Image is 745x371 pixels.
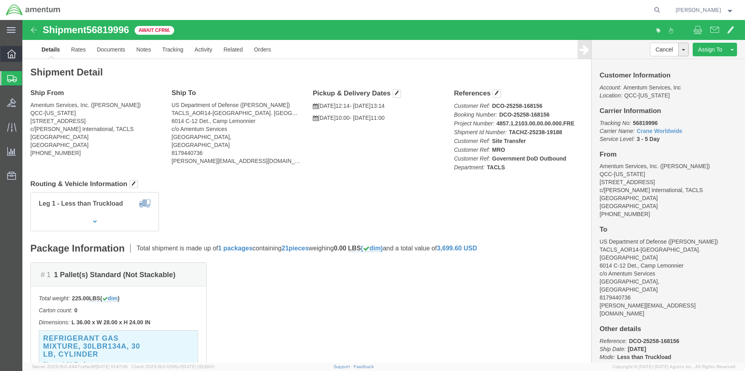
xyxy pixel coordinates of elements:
[6,4,61,16] img: logo
[675,6,721,14] span: Rebecca Thorstenson
[131,364,215,369] span: Client: 2025.19.0-129fbcf
[354,364,374,369] a: Feedback
[22,20,745,363] iframe: FS Legacy Container
[675,5,734,15] button: [PERSON_NAME]
[612,363,735,370] span: Copyright © [DATE]-[DATE] Agistix Inc., All Rights Reserved
[334,364,354,369] a: Support
[32,364,128,369] span: Server: 2025.19.0-d447cefac8f
[182,364,215,369] span: [DATE] 09:39:01
[95,364,128,369] span: [DATE] 10:47:06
